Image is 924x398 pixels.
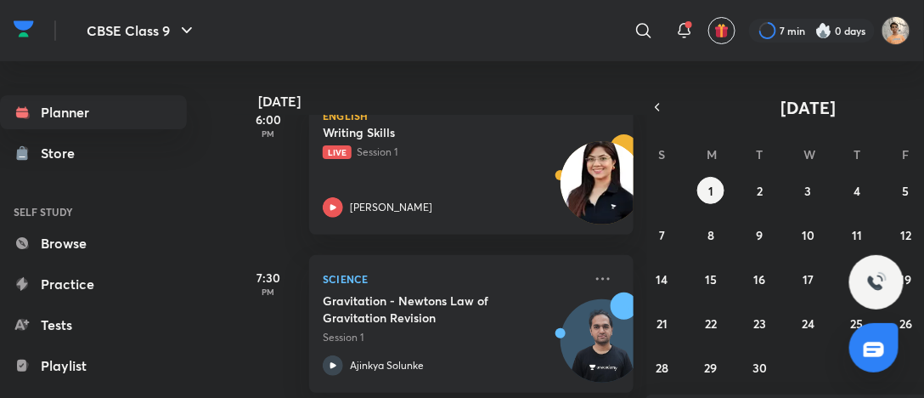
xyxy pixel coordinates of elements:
button: September 4, 2025 [843,177,870,204]
abbr: September 21, 2025 [656,316,668,332]
span: Live [323,145,352,159]
abbr: Wednesday [804,146,816,162]
abbr: September 3, 2025 [805,183,812,199]
p: Session 1 [323,145,583,160]
button: September 25, 2025 [843,310,870,337]
abbr: September 24, 2025 [802,316,814,332]
img: streak [815,22,832,39]
img: Avatar [561,309,643,390]
button: September 28, 2025 [649,354,676,381]
p: PM [234,128,302,139]
abbr: September 26, 2025 [899,316,912,332]
abbr: September 4, 2025 [854,183,860,199]
button: September 11, 2025 [843,221,870,248]
img: avatar [714,23,730,38]
abbr: September 16, 2025 [754,271,766,287]
p: Science [323,269,583,289]
img: ttu [866,272,887,293]
span: [DATE] [781,96,837,119]
button: September 24, 2025 [795,310,822,337]
abbr: September 14, 2025 [656,271,668,287]
button: September 2, 2025 [747,177,774,204]
h5: 6:00 [234,111,302,128]
button: September 1, 2025 [697,177,724,204]
p: Ajinkya Solunke [350,358,424,373]
abbr: September 17, 2025 [803,271,814,287]
button: September 14, 2025 [649,265,676,293]
img: Aashman Srivastava [882,16,910,45]
button: September 19, 2025 [893,265,920,293]
button: September 12, 2025 [893,221,920,248]
abbr: September 11, 2025 [852,227,862,243]
button: September 23, 2025 [747,310,774,337]
abbr: September 7, 2025 [659,227,665,243]
button: September 7, 2025 [649,221,676,248]
button: September 3, 2025 [795,177,822,204]
abbr: September 5, 2025 [903,183,910,199]
abbr: Sunday [659,146,666,162]
button: September 8, 2025 [697,221,724,248]
p: [PERSON_NAME] [350,200,432,215]
button: September 30, 2025 [747,354,774,381]
button: September 17, 2025 [795,265,822,293]
abbr: September 23, 2025 [753,316,766,332]
abbr: September 1, 2025 [708,183,713,199]
abbr: September 12, 2025 [900,227,911,243]
button: September 18, 2025 [843,265,870,293]
h4: [DATE] [258,94,651,108]
button: avatar [708,17,735,44]
a: Company Logo [14,16,34,46]
button: CBSE Class 9 [76,14,207,48]
abbr: September 10, 2025 [802,227,814,243]
p: Session 1 [323,330,583,345]
abbr: September 9, 2025 [757,227,763,243]
abbr: September 28, 2025 [656,360,668,376]
abbr: Friday [903,146,910,162]
div: Store [41,143,85,163]
h5: 7:30 [234,269,302,287]
button: September 21, 2025 [649,310,676,337]
abbr: September 22, 2025 [705,316,717,332]
button: September 9, 2025 [747,221,774,248]
abbr: September 15, 2025 [705,271,717,287]
abbr: Tuesday [757,146,763,162]
button: September 5, 2025 [893,177,920,204]
h5: Writing Skills [323,124,534,141]
abbr: September 29, 2025 [705,360,718,376]
button: September 15, 2025 [697,265,724,293]
abbr: September 8, 2025 [707,227,714,243]
abbr: September 19, 2025 [900,271,912,287]
button: September 26, 2025 [893,310,920,337]
abbr: Thursday [854,146,860,162]
button: September 16, 2025 [747,265,774,293]
button: September 10, 2025 [795,221,822,248]
abbr: September 30, 2025 [752,360,767,376]
abbr: September 25, 2025 [851,316,864,332]
abbr: Monday [707,146,717,162]
h5: Gravitation - Newtons Law of Gravitation Revision [323,293,534,327]
button: September 29, 2025 [697,354,724,381]
img: Company Logo [14,16,34,42]
abbr: September 2, 2025 [757,183,763,199]
p: PM [234,287,302,297]
p: English [323,111,620,121]
button: September 22, 2025 [697,310,724,337]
